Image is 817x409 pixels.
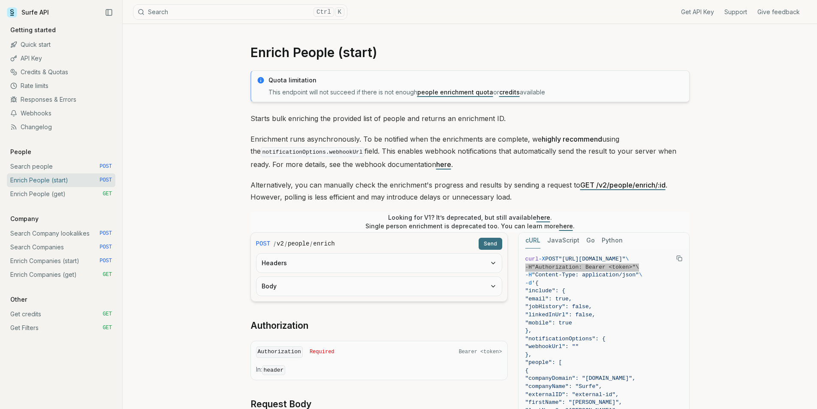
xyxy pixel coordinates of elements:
[499,88,520,96] a: credits
[103,6,115,19] button: Collapse Sidebar
[7,240,115,254] a: Search Companies POST
[99,230,112,237] span: POST
[525,359,562,366] span: "people": [
[7,26,59,34] p: Getting started
[525,327,532,334] span: },
[525,343,579,350] span: "webhookUrl": ""
[559,222,573,230] a: here
[7,6,49,19] a: Surfe API
[417,88,493,96] a: people enrichment quota
[256,239,271,248] span: POST
[586,233,595,248] button: Go
[525,256,539,262] span: curl
[525,312,596,318] span: "linkedInUrl": false,
[525,303,592,310] span: "jobHistory": false,
[525,375,636,382] span: "companyDomain": "[DOMAIN_NAME]",
[268,88,684,97] p: This endpoint will not succeed if there is not enough or available
[7,148,35,156] p: People
[313,239,335,248] code: enrich
[285,239,287,248] span: /
[459,348,502,355] span: Bearer <token>
[7,295,30,304] p: Other
[7,187,115,201] a: Enrich People (get) GET
[525,351,532,358] span: },
[7,160,115,173] a: Search people POST
[525,367,529,374] span: {
[288,239,309,248] code: people
[547,233,579,248] button: JavaScript
[274,239,276,248] span: /
[310,239,312,248] span: /
[103,324,112,331] span: GET
[103,311,112,318] span: GET
[525,399,622,406] span: "firstName": "[PERSON_NAME]",
[7,227,115,240] a: Search Company lookalikes POST
[103,271,112,278] span: GET
[133,4,347,20] button: SearchCtrlK
[532,264,636,270] span: "Authorization: Bearer <token>"
[525,233,540,248] button: cURL
[525,296,572,302] span: "email": true,
[525,288,566,294] span: "include": {
[268,76,684,85] p: Quota limitation
[256,365,502,375] p: In:
[636,264,639,270] span: \
[99,163,112,170] span: POST
[99,258,112,264] span: POST
[525,272,532,278] span: -H
[639,272,642,278] span: \
[542,135,602,143] strong: highly recommend
[681,8,714,16] a: Get API Key
[525,280,532,286] span: -d
[7,52,115,65] a: API Key
[7,120,115,134] a: Changelog
[525,264,532,270] span: -H
[525,391,619,398] span: "externalID": "external-id",
[539,256,546,262] span: -X
[250,45,690,60] h1: Enrich People (start)
[7,268,115,282] a: Enrich Companies (get) GET
[335,7,344,17] kbd: K
[537,214,550,221] a: here
[7,215,42,223] p: Company
[250,320,308,332] a: Authorization
[724,8,747,16] a: Support
[7,93,115,106] a: Responses & Errors
[525,336,606,342] span: "notificationOptions": {
[479,238,502,250] button: Send
[261,147,365,157] code: notificationOptions.webhookUrl
[7,173,115,187] a: Enrich People (start) POST
[7,307,115,321] a: Get credits GET
[7,321,115,335] a: Get Filters GET
[256,254,502,273] button: Headers
[7,106,115,120] a: Webhooks
[545,256,558,262] span: POST
[262,365,286,375] code: header
[250,133,690,170] p: Enrichment runs asynchronously. To be notified when the enrichments are complete, we using the fi...
[7,254,115,268] a: Enrich Companies (start) POST
[256,346,303,358] code: Authorization
[757,8,800,16] a: Give feedback
[7,65,115,79] a: Credits & Quotas
[673,252,686,265] button: Copy Text
[559,256,626,262] span: "[URL][DOMAIN_NAME]"
[365,213,575,230] p: Looking for V1? It’s deprecated, but still available . Single person enrichment is deprecated too...
[626,256,629,262] span: \
[7,38,115,52] a: Quick start
[310,348,335,355] span: Required
[532,272,639,278] span: "Content-Type: application/json"
[525,383,602,390] span: "companyName": "Surfe",
[250,179,690,203] p: Alternatively, you can manually check the enrichment's progress and results by sending a request ...
[436,160,451,169] a: here
[250,112,690,124] p: Starts bulk enriching the provided list of people and returns an enrichment ID.
[580,181,666,189] a: GET /v2/people/enrich/:id
[7,79,115,93] a: Rate limits
[532,280,539,286] span: '{
[277,239,284,248] code: v2
[602,233,623,248] button: Python
[99,177,112,184] span: POST
[525,320,572,326] span: "mobile": true
[314,7,334,17] kbd: Ctrl
[103,191,112,197] span: GET
[99,244,112,251] span: POST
